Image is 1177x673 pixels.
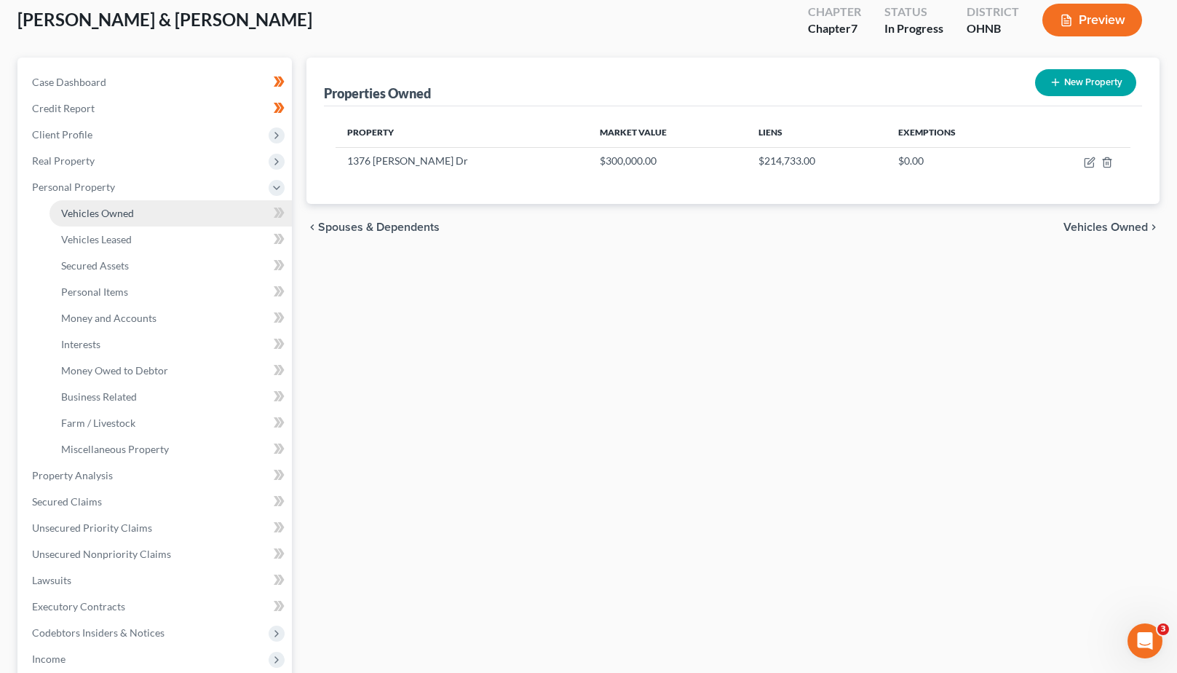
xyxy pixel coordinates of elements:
i: chevron_left [306,221,318,233]
span: Executory Contracts [32,600,125,613]
span: Personal Property [32,181,115,193]
td: $214,733.00 [747,147,887,175]
span: Credit Report [32,102,95,114]
span: Money Owed to Debtor [61,364,168,377]
td: 1376 [PERSON_NAME] Dr [336,147,588,175]
a: Vehicles Owned [49,200,292,227]
th: Exemptions [887,118,1029,147]
a: Case Dashboard [20,69,292,95]
a: Property Analysis [20,463,292,489]
span: Miscellaneous Property [61,443,169,455]
a: Lawsuits [20,567,292,594]
th: Property [336,118,588,147]
a: Money and Accounts [49,305,292,331]
a: Unsecured Nonpriority Claims [20,541,292,567]
span: Unsecured Nonpriority Claims [32,548,171,560]
span: Vehicles Owned [1063,221,1148,233]
span: Lawsuits [32,574,71,586]
iframe: Intercom live chat [1128,623,1162,658]
a: Credit Report [20,95,292,122]
th: Market Value [588,118,746,147]
td: $0.00 [887,147,1029,175]
span: Money and Accounts [61,312,156,324]
td: $300,000.00 [588,147,746,175]
span: Farm / Livestock [61,417,135,429]
div: Properties Owned [324,84,431,102]
div: OHNB [967,20,1019,37]
a: Vehicles Leased [49,227,292,253]
div: District [967,4,1019,20]
div: In Progress [884,20,943,37]
span: Interests [61,338,100,350]
a: Farm / Livestock [49,410,292,436]
span: Property Analysis [32,469,113,481]
a: Executory Contracts [20,594,292,620]
div: Chapter [808,20,861,37]
div: Chapter [808,4,861,20]
a: Secured Assets [49,253,292,279]
a: Business Related [49,384,292,410]
span: Client Profile [32,128,92,141]
button: Preview [1042,4,1142,36]
a: Secured Claims [20,489,292,515]
th: Liens [747,118,887,147]
button: New Property [1035,69,1136,96]
span: Business Related [61,390,137,403]
span: Income [32,653,66,665]
span: Case Dashboard [32,76,106,88]
span: [PERSON_NAME] & [PERSON_NAME] [17,9,312,30]
span: Codebtors Insiders & Notices [32,626,165,639]
span: Personal Items [61,286,128,298]
span: Secured Assets [61,259,129,272]
span: Vehicles Owned [61,207,134,219]
span: Real Property [32,154,95,167]
a: Unsecured Priority Claims [20,515,292,541]
a: Money Owed to Debtor [49,358,292,384]
span: 7 [851,21,857,35]
a: Miscellaneous Property [49,436,292,463]
span: Secured Claims [32,495,102,508]
button: Vehicles Owned chevron_right [1063,221,1160,233]
span: 3 [1157,623,1169,635]
a: Personal Items [49,279,292,305]
span: Spouses & Dependents [318,221,440,233]
span: Unsecured Priority Claims [32,522,152,534]
button: chevron_left Spouses & Dependents [306,221,440,233]
i: chevron_right [1148,221,1160,233]
span: Vehicles Leased [61,233,132,245]
div: Status [884,4,943,20]
a: Interests [49,331,292,358]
